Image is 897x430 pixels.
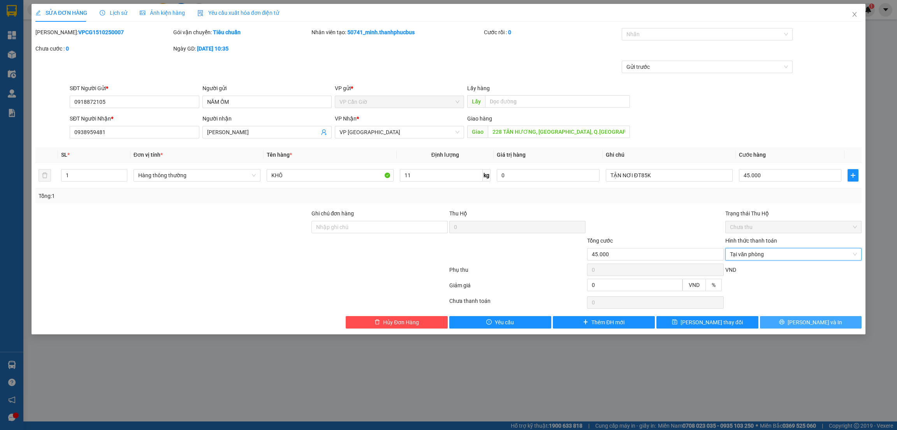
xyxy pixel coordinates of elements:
label: Hình thức thanh toán [725,238,777,244]
span: Yêu cầu [495,318,514,327]
input: Dọc đường [488,126,630,138]
span: SL [61,152,67,158]
span: close [851,11,858,17]
div: Tổng: 1 [39,192,346,200]
input: Ghi Chú [606,169,733,182]
span: Định lượng [431,152,459,158]
div: SĐT Người Nhận [70,114,199,123]
input: Dọc đường [485,95,630,108]
div: Ngày GD: [173,44,310,53]
span: VND [689,282,700,288]
span: clock-circle [100,10,105,16]
span: VP Sài Gòn [339,126,459,138]
span: Thêm ĐH mới [591,318,624,327]
span: printer [779,319,784,325]
div: [PERSON_NAME]: [35,28,172,37]
img: icon [197,10,204,16]
div: Người nhận [202,114,332,123]
button: plus [848,169,858,182]
b: 50741_minh.thanhphucbus [347,29,415,35]
span: Hủy Đơn Hàng [383,318,419,327]
div: Người gửi [202,84,332,93]
span: save [672,319,677,325]
span: Tên hàng [267,152,292,158]
input: VD: Bàn, Ghế [267,169,394,182]
span: Tại văn phòng [730,248,857,260]
span: VP Cần Giờ [339,96,459,108]
span: [PERSON_NAME] thay đổi [681,318,743,327]
div: Chưa thanh toán [448,297,586,310]
b: [DATE] 10:35 [197,45,229,52]
button: printer[PERSON_NAME] và In [760,316,862,329]
span: Yêu cầu xuất hóa đơn điện tử [197,10,280,16]
b: 0 [66,45,69,52]
span: delete [375,319,380,325]
span: Lịch sử [100,10,127,16]
span: Đơn vị tính [134,152,163,158]
span: % [712,282,716,288]
span: Ảnh kiện hàng [140,10,185,16]
label: Ghi chú đơn hàng [311,210,354,217]
span: plus [848,172,858,178]
div: Gói vận chuyển: [173,28,310,37]
div: Giảm giá [448,281,586,295]
button: delete [39,169,51,182]
button: exclamation-circleYêu cầu [449,316,551,329]
span: user-add [321,129,327,135]
div: VP gửi [335,84,464,93]
button: deleteHủy Đơn Hàng [346,316,448,329]
span: VND [725,267,736,273]
b: VPCG1510250007 [78,29,124,35]
b: Tiêu chuẩn [213,29,241,35]
button: Close [844,4,865,26]
span: Thu Hộ [449,210,467,217]
button: plusThêm ĐH mới [553,316,655,329]
span: SỬA ĐƠN HÀNG [35,10,87,16]
span: edit [35,10,41,16]
span: [PERSON_NAME] và In [788,318,842,327]
span: Cước hàng [739,152,766,158]
div: Nhân viên tạo: [311,28,482,37]
input: Ghi chú đơn hàng [311,221,448,233]
span: Giá trị hàng [497,152,526,158]
div: SĐT Người Gửi [70,84,199,93]
b: 0 [508,29,511,35]
div: Trạng thái Thu Hộ [725,209,862,218]
span: Tổng cước [587,238,613,244]
th: Ghi chú [603,147,736,163]
span: plus [583,319,588,325]
span: Hàng thông thường [138,170,256,181]
button: save[PERSON_NAME] thay đổi [656,316,758,329]
span: Chưa thu [730,221,857,233]
span: VP Nhận [335,115,357,122]
span: Giao [467,126,488,138]
span: Giao hàng [467,115,492,122]
div: Phụ thu [448,266,586,279]
div: Chưa cước : [35,44,172,53]
span: picture [140,10,145,16]
div: Cước rồi : [484,28,620,37]
span: kg [483,169,491,182]
span: Gửi trước [626,61,788,73]
span: Lấy hàng [467,85,490,91]
span: Lấy [467,95,485,108]
span: exclamation-circle [486,319,492,325]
